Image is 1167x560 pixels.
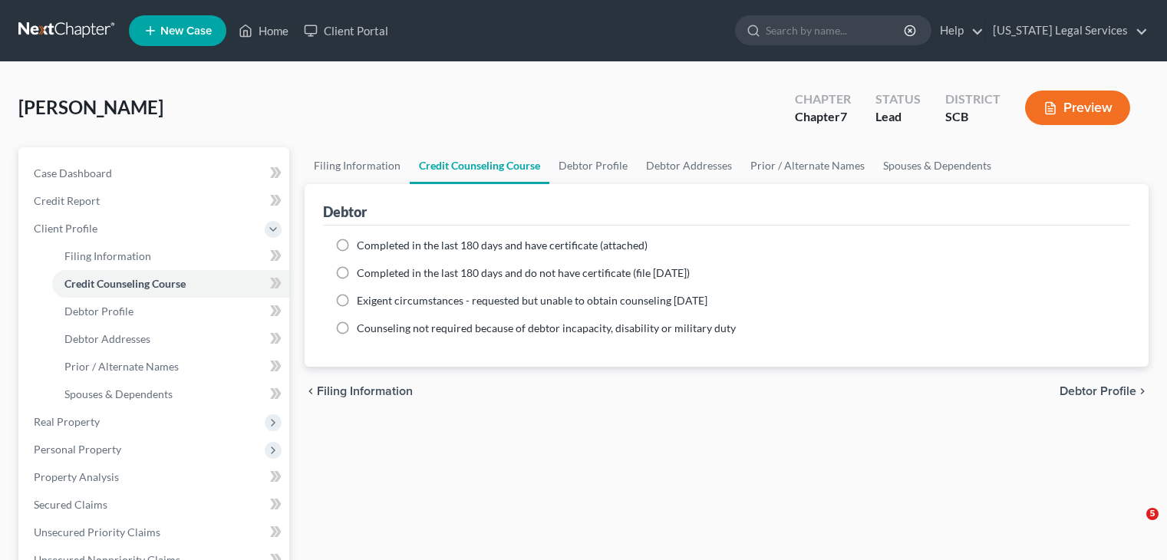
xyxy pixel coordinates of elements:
[840,109,847,124] span: 7
[945,91,1001,108] div: District
[1060,385,1149,397] button: Debtor Profile chevron_right
[34,222,97,235] span: Client Profile
[21,463,289,491] a: Property Analysis
[34,498,107,511] span: Secured Claims
[34,194,100,207] span: Credit Report
[52,325,289,353] a: Debtor Addresses
[357,294,707,307] span: Exigent circumstances - requested but unable to obtain counseling [DATE]
[1025,91,1130,125] button: Preview
[766,16,906,44] input: Search by name...
[1136,385,1149,397] i: chevron_right
[1060,385,1136,397] span: Debtor Profile
[34,415,100,428] span: Real Property
[21,187,289,215] a: Credit Report
[305,385,413,397] button: chevron_left Filing Information
[231,17,296,44] a: Home
[874,147,1001,184] a: Spouses & Dependents
[34,470,119,483] span: Property Analysis
[296,17,396,44] a: Client Portal
[34,443,121,456] span: Personal Property
[357,239,648,252] span: Completed in the last 180 days and have certificate (attached)
[945,108,1001,126] div: SCB
[795,108,851,126] div: Chapter
[64,277,186,290] span: Credit Counseling Course
[795,91,851,108] div: Chapter
[932,17,984,44] a: Help
[52,242,289,270] a: Filing Information
[357,266,690,279] span: Completed in the last 180 days and do not have certificate (file [DATE])
[21,160,289,187] a: Case Dashboard
[875,108,921,126] div: Lead
[741,147,874,184] a: Prior / Alternate Names
[305,147,410,184] a: Filing Information
[357,321,736,334] span: Counseling not required because of debtor incapacity, disability or military duty
[64,387,173,400] span: Spouses & Dependents
[160,25,212,37] span: New Case
[34,166,112,180] span: Case Dashboard
[875,91,921,108] div: Status
[1115,508,1152,545] iframe: Intercom live chat
[64,305,134,318] span: Debtor Profile
[52,298,289,325] a: Debtor Profile
[637,147,741,184] a: Debtor Addresses
[64,332,150,345] span: Debtor Addresses
[323,203,367,221] div: Debtor
[21,491,289,519] a: Secured Claims
[18,96,163,118] span: [PERSON_NAME]
[21,519,289,546] a: Unsecured Priority Claims
[985,17,1148,44] a: [US_STATE] Legal Services
[64,360,179,373] span: Prior / Alternate Names
[64,249,151,262] span: Filing Information
[1146,508,1159,520] span: 5
[52,270,289,298] a: Credit Counseling Course
[52,380,289,408] a: Spouses & Dependents
[317,385,413,397] span: Filing Information
[305,385,317,397] i: chevron_left
[34,525,160,539] span: Unsecured Priority Claims
[410,147,549,184] a: Credit Counseling Course
[549,147,637,184] a: Debtor Profile
[52,353,289,380] a: Prior / Alternate Names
